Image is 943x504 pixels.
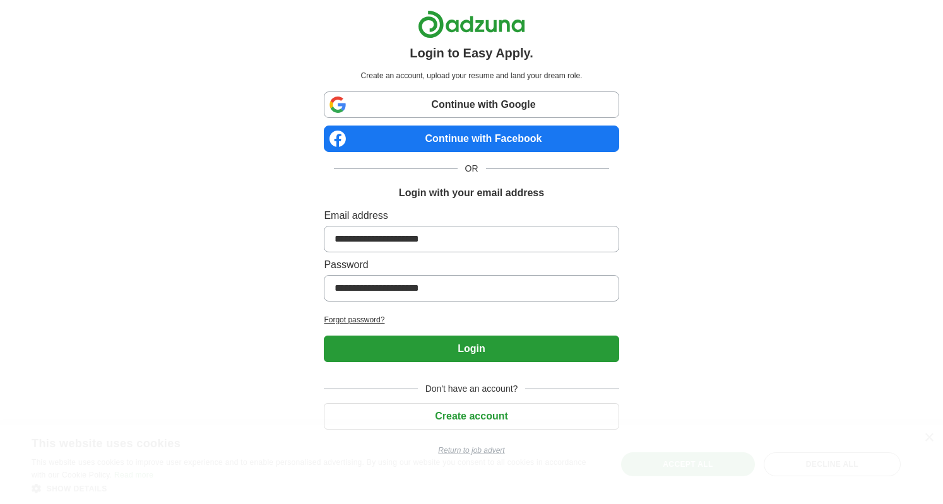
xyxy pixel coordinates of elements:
div: Accept all [621,452,755,476]
a: Read more, opens a new window [114,471,153,479]
div: Close [924,433,934,443]
div: This website uses cookies [32,432,568,451]
p: Create an account, upload your resume and land your dream role. [326,70,616,81]
a: Continue with Facebook [324,126,619,152]
button: Login [324,336,619,362]
h1: Login to Easy Apply. [410,44,533,62]
h1: Login with your email address [399,185,544,201]
span: Don't have an account? [418,382,526,396]
span: Show details [47,484,107,493]
a: Continue with Google [324,91,619,118]
span: This website uses cookies to improve user experience and to enable personalised advertising. By u... [32,458,586,479]
label: Email address [324,208,619,223]
a: Create account [324,411,619,421]
span: OR [458,162,486,175]
div: Decline all [764,452,901,476]
img: Adzuna logo [418,10,525,38]
label: Password [324,257,619,273]
a: Forgot password? [324,314,619,325]
div: Show details [32,482,600,495]
button: Create account [324,403,619,430]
